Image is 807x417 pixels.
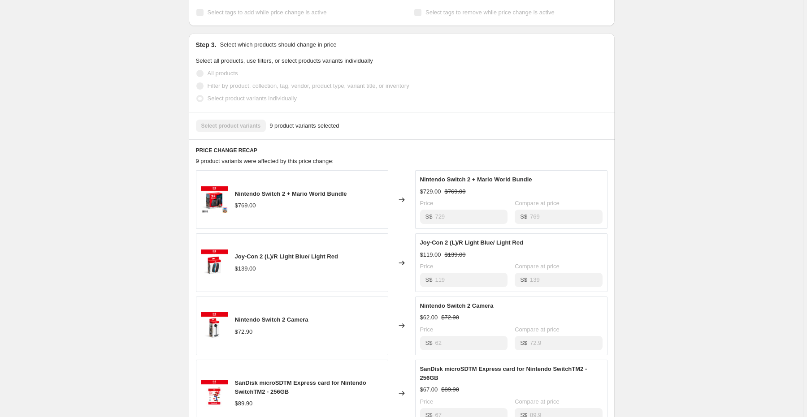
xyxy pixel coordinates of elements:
span: Compare at price [515,398,560,405]
strike: $89.90 [441,385,459,394]
div: $72.90 [235,327,253,336]
span: Select tags to remove while price change is active [425,9,555,16]
span: Select tags to add while price change is active [208,9,327,16]
span: S$ [520,340,527,346]
span: S$ [425,276,433,283]
span: Compare at price [515,200,560,206]
span: SanDisk microSDTM Express card for Nintendo SwitchTM2 - 256GB [420,365,587,381]
span: 9 product variants selected [269,121,339,130]
div: $89.90 [235,399,253,408]
span: Select product variants individually [208,95,297,102]
strike: $139.00 [445,250,466,259]
span: Joy-Con 2 (L)/R Light Blue/ Light Red [420,239,523,246]
span: S$ [520,276,527,283]
span: Compare at price [515,263,560,270]
span: Nintendo Switch 2 Camera [420,302,494,309]
span: All products [208,70,238,77]
strike: $769.00 [445,187,466,196]
img: NintendoSwitch2Joy-Con2LRNOSSProductListingImage_80x.jpg [201,249,228,276]
span: Nintendo Switch 2 + Mario World Bundle [420,176,532,183]
div: $139.00 [235,264,256,273]
span: Price [420,200,434,206]
div: $769.00 [235,201,256,210]
h2: Step 3. [196,40,217,49]
span: Price [420,398,434,405]
div: $729.00 [420,187,441,196]
span: Nintendo Switch 2 Camera [235,316,308,323]
span: Nintendo Switch 2 + Mario World Bundle [235,190,347,197]
div: $62.00 [420,313,438,322]
span: SanDisk microSDTM Express card for Nintendo SwitchTM2 - 256GB [235,379,366,395]
h6: PRICE CHANGE RECAP [196,147,607,154]
span: Joy-Con 2 (L)/R Light Blue/ Light Red [235,253,338,260]
span: S$ [425,340,433,346]
span: Compare at price [515,326,560,333]
span: Price [420,326,434,333]
img: NintendoSwitch2CameraNOSSProductListingImage_80x.jpg [201,312,228,339]
span: Select all products, use filters, or select products variants individually [196,57,373,64]
span: Filter by product, collection, tag, vendor, product type, variant title, or inventory [208,82,409,89]
span: 9 product variants were affected by this price change: [196,158,334,164]
strike: $72.90 [441,313,459,322]
img: NintendoSwitch2_MarioKartWorldBundleNOSSProductListingImage2_80x.jpg [201,186,228,213]
span: Price [420,263,434,270]
div: $67.00 [420,385,438,394]
p: Select which products should change in price [220,40,336,49]
span: S$ [520,213,527,220]
span: S$ [425,213,433,220]
div: $119.00 [420,250,441,259]
img: NintendoSwitch2SanDiskmicroSDExpressCard256GBNOSSProductListingImage_80x.jpg [201,380,228,407]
